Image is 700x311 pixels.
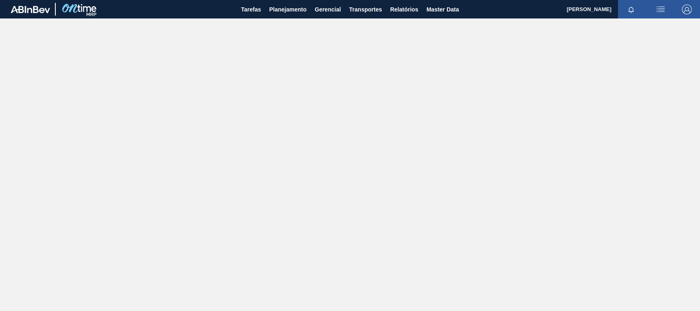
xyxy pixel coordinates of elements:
[682,5,692,14] img: Logout
[11,6,50,13] img: TNhmsLtSVTkK8tSr43FrP2fwEKptu5GPRR3wAAAABJRU5ErkJggg==
[618,4,644,15] button: Notificações
[315,5,341,14] span: Gerencial
[656,5,666,14] img: userActions
[390,5,418,14] span: Relatórios
[269,5,306,14] span: Planejamento
[426,5,459,14] span: Master Data
[349,5,382,14] span: Transportes
[241,5,261,14] span: Tarefas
